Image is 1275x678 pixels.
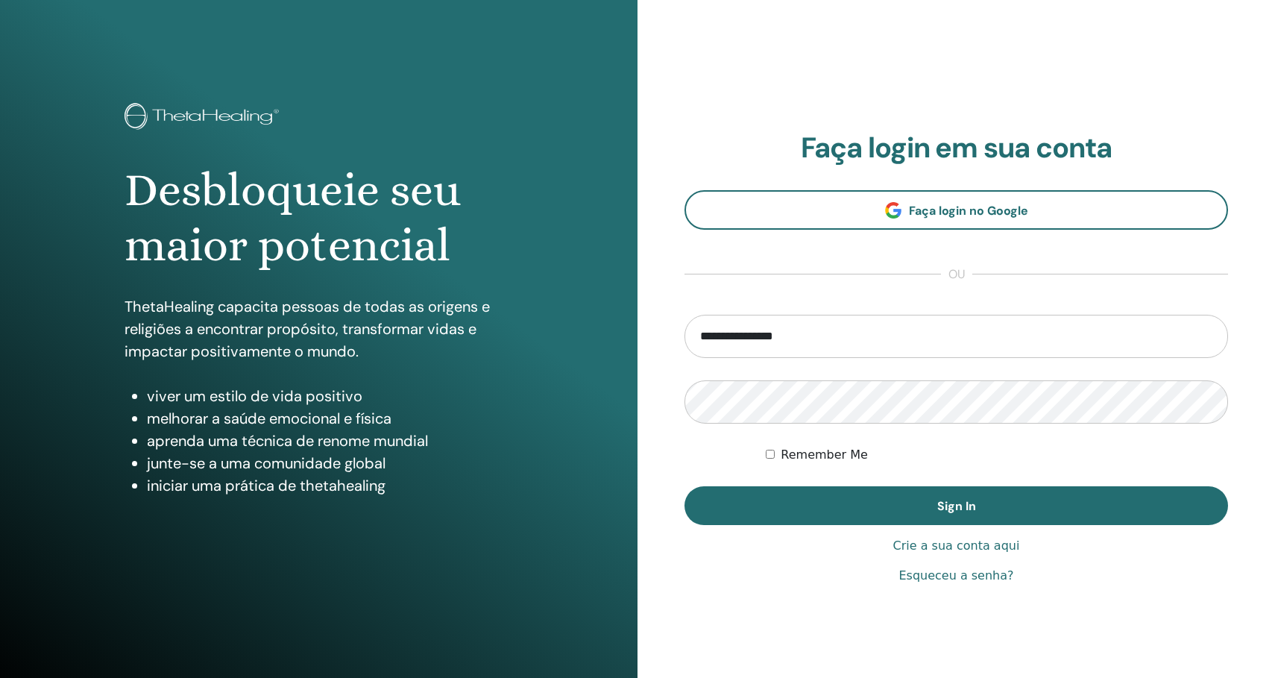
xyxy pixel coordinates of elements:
[147,474,512,497] li: iniciar uma prática de thetahealing
[684,131,1228,166] h2: Faça login em sua conta
[941,266,972,283] span: ou
[147,385,512,407] li: viver um estilo de vida positivo
[684,486,1228,525] button: Sign In
[147,430,512,452] li: aprenda uma técnica de renome mundial
[909,203,1028,219] span: Faça login no Google
[125,163,512,274] h1: Desbloqueie seu maior potencial
[147,452,512,474] li: junte-se a uma comunidade global
[684,190,1228,230] a: Faça login no Google
[125,295,512,362] p: ThetaHealing capacita pessoas de todas as origens e religiões a encontrar propósito, transformar ...
[766,446,1228,464] div: Keep me authenticated indefinitely or until I manually logout
[898,567,1013,585] a: Esqueceu a senha?
[147,407,512,430] li: melhorar a saúde emocional e física
[937,498,976,514] span: Sign In
[781,446,868,464] label: Remember Me
[893,537,1020,555] a: Crie a sua conta aqui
